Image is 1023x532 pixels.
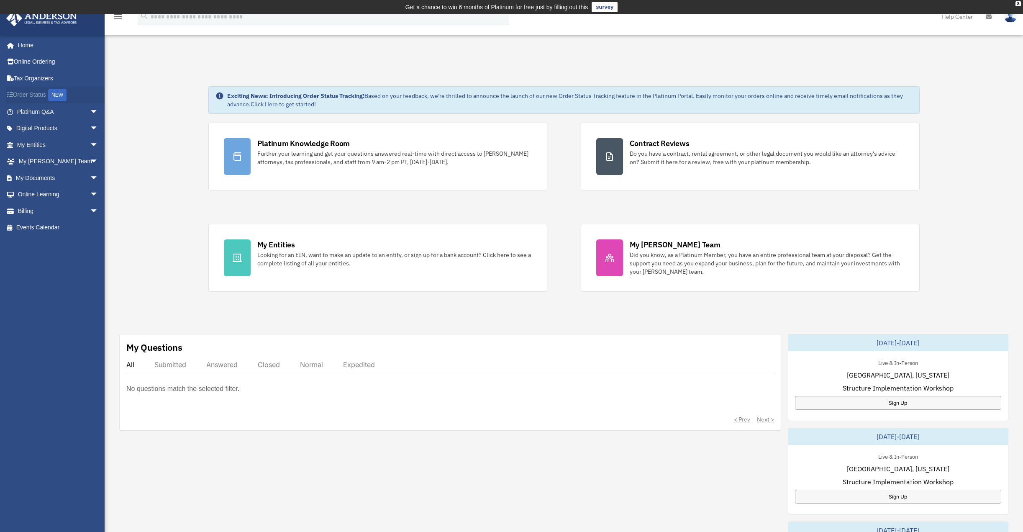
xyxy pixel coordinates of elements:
div: Expedited [343,360,375,369]
a: Platinum Q&Aarrow_drop_down [6,103,111,120]
a: Sign Up [795,490,1001,504]
div: close [1015,1,1021,6]
a: Click Here to get started! [251,100,316,108]
div: Live & In-Person [872,452,925,460]
a: survey [592,2,618,12]
div: Submitted [154,360,186,369]
a: My Entities Looking for an EIN, want to make an update to an entity, or sign up for a bank accoun... [208,224,547,292]
span: arrow_drop_down [90,186,107,203]
a: Sign Up [795,396,1001,410]
div: All [126,360,134,369]
a: My Documentsarrow_drop_down [6,170,111,186]
span: [GEOGRAPHIC_DATA], [US_STATE] [847,370,949,380]
a: Digital Productsarrow_drop_down [6,120,111,137]
span: arrow_drop_down [90,170,107,187]
div: Platinum Knowledge Room [257,138,350,149]
div: Get a chance to win 6 months of Platinum for free just by filling out this [405,2,588,12]
a: Platinum Knowledge Room Further your learning and get your questions answered real-time with dire... [208,123,547,190]
a: My [PERSON_NAME] Team Did you know, as a Platinum Member, you have an entire professional team at... [581,224,920,292]
a: My [PERSON_NAME] Teamarrow_drop_down [6,153,111,170]
a: menu [113,15,123,22]
span: Structure Implementation Workshop [843,383,954,393]
span: arrow_drop_down [90,103,107,121]
a: My Entitiesarrow_drop_down [6,136,111,153]
div: [DATE]-[DATE] [788,334,1008,351]
div: Based on your feedback, we're thrilled to announce the launch of our new Order Status Tracking fe... [227,92,913,108]
span: arrow_drop_down [90,136,107,154]
a: Billingarrow_drop_down [6,203,111,219]
div: Do you have a contract, rental agreement, or other legal document you would like an attorney's ad... [630,149,904,166]
div: NEW [48,89,67,101]
i: search [140,11,149,21]
p: No questions match the selected filter. [126,383,239,395]
div: Closed [258,360,280,369]
span: Structure Implementation Workshop [843,477,954,487]
a: Events Calendar [6,219,111,236]
div: [DATE]-[DATE] [788,428,1008,445]
div: Did you know, as a Platinum Member, you have an entire professional team at your disposal? Get th... [630,251,904,276]
div: My Questions [126,341,182,354]
span: arrow_drop_down [90,203,107,220]
div: My [PERSON_NAME] Team [630,239,720,250]
a: Order StatusNEW [6,87,111,104]
div: Contract Reviews [630,138,690,149]
img: Anderson Advisors Platinum Portal [4,10,79,26]
span: [GEOGRAPHIC_DATA], [US_STATE] [847,464,949,474]
div: Normal [300,360,323,369]
div: Live & In-Person [872,358,925,367]
a: Tax Organizers [6,70,111,87]
a: Online Ordering [6,54,111,70]
span: arrow_drop_down [90,153,107,170]
a: Home [6,37,107,54]
a: Online Learningarrow_drop_down [6,186,111,203]
div: Answered [206,360,238,369]
strong: Exciting News: Introducing Order Status Tracking! [227,92,364,100]
img: User Pic [1004,10,1017,23]
div: Further your learning and get your questions answered real-time with direct access to [PERSON_NAM... [257,149,532,166]
div: Looking for an EIN, want to make an update to an entity, or sign up for a bank account? Click her... [257,251,532,267]
i: menu [113,12,123,22]
div: My Entities [257,239,295,250]
span: arrow_drop_down [90,120,107,137]
a: Contract Reviews Do you have a contract, rental agreement, or other legal document you would like... [581,123,920,190]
